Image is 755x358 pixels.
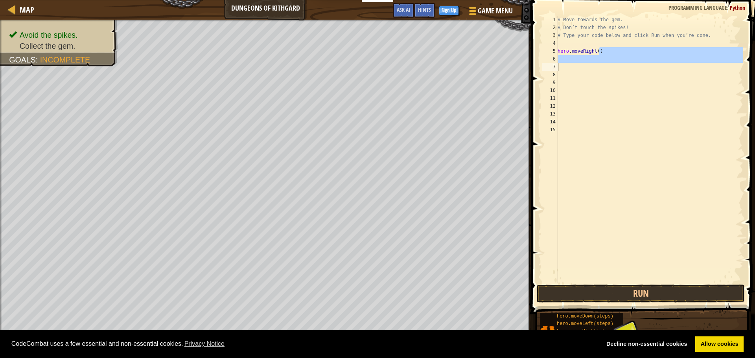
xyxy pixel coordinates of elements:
[542,39,558,47] div: 4
[601,336,692,352] a: deny cookies
[418,6,431,13] span: Hints
[542,47,558,55] div: 5
[557,314,613,319] span: hero.moveDown(steps)
[540,321,555,336] img: portrait.png
[557,321,613,327] span: hero.moveLeft(steps)
[11,338,595,350] span: CodeCombat uses a few essential and non-essential cookies.
[20,31,78,39] span: Avoid the spikes.
[542,102,558,110] div: 12
[542,110,558,118] div: 13
[397,6,410,13] span: Ask AI
[727,4,730,11] span: :
[463,3,517,22] button: Game Menu
[20,4,34,15] span: Map
[695,336,744,352] a: allow cookies
[542,24,558,31] div: 2
[542,16,558,24] div: 1
[9,55,36,64] span: Goals
[542,94,558,102] div: 11
[478,6,513,16] span: Game Menu
[668,4,727,11] span: Programming language
[40,55,90,64] span: Incomplete
[16,4,34,15] a: Map
[542,71,558,79] div: 8
[542,126,558,134] div: 15
[9,40,109,51] li: Collect the gem.
[542,118,558,126] div: 14
[20,42,75,50] span: Collect the gem.
[9,29,109,40] li: Avoid the spikes.
[557,329,616,334] span: hero.moveRight(steps)
[730,4,745,11] span: Python
[542,63,558,71] div: 7
[439,6,459,15] button: Sign Up
[183,338,226,350] a: learn more about cookies
[393,3,414,18] button: Ask AI
[36,55,40,64] span: :
[542,79,558,86] div: 9
[542,86,558,94] div: 10
[542,55,558,63] div: 6
[537,285,745,303] button: Run
[542,31,558,39] div: 3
